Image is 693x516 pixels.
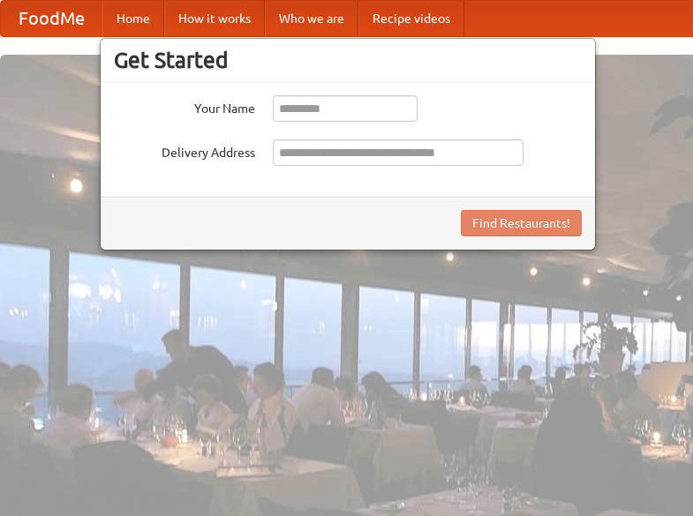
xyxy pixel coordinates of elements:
[461,210,582,236] button: Find Restaurants!
[1,1,102,36] a: FoodMe
[265,1,358,36] a: Who we are
[102,1,164,36] a: Home
[164,1,265,36] a: How it works
[358,1,464,36] a: Recipe videos
[114,47,582,73] h3: Get Started
[114,139,255,161] label: Delivery Address
[114,95,255,117] label: Your Name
